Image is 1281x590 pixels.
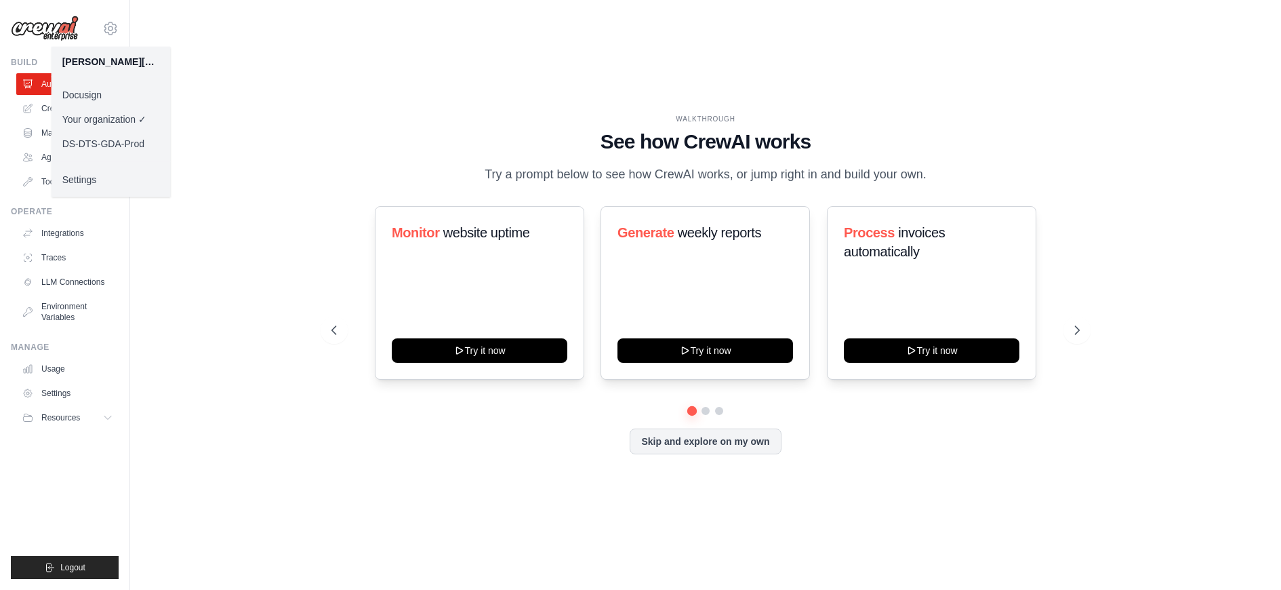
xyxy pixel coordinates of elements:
a: Marketplace [16,122,119,144]
button: Resources [16,407,119,429]
img: Logo [11,16,79,41]
span: weekly reports [678,225,761,240]
div: Build [11,57,119,68]
div: [PERSON_NAME][EMAIL_ADDRESS][PERSON_NAME][DOMAIN_NAME] [62,55,160,68]
a: DS-DTS-GDA-Prod [52,132,171,156]
button: Try it now [617,338,793,363]
button: Skip and explore on my own [630,429,781,454]
a: Settings [16,382,119,404]
span: website uptime [443,225,530,240]
span: Process [844,225,895,240]
div: WALKTHROUGH [331,114,1080,124]
p: Try a prompt below to see how CrewAI works, or jump right in and build your own. [478,165,933,184]
a: Docusign [52,83,171,107]
button: Try it now [844,338,1019,363]
div: Operate [11,206,119,217]
a: Automations [16,73,119,95]
iframe: Chat Widget [1213,525,1281,590]
span: Resources [41,412,80,423]
span: Logout [60,562,85,573]
a: Your organization ✓ [52,107,171,132]
span: invoices automatically [844,225,945,259]
a: Traces [16,247,119,269]
span: Generate [617,225,674,240]
a: Settings [52,168,171,192]
a: Environment Variables [16,296,119,328]
a: Agents [16,146,119,168]
button: Logout [11,556,119,579]
a: Usage [16,358,119,380]
div: Manage [11,342,119,353]
span: Monitor [392,225,440,240]
h1: See how CrewAI works [331,130,1080,154]
a: Tool Registry [16,171,119,193]
a: Integrations [16,222,119,244]
a: Crew Studio [16,98,119,119]
button: Try it now [392,338,567,363]
a: LLM Connections [16,271,119,293]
